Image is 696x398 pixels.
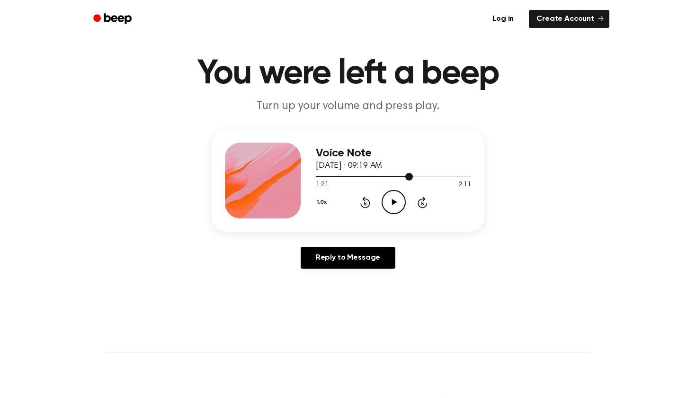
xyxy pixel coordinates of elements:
span: [DATE] · 09:19 AM [316,162,382,170]
span: 2:11 [459,180,471,190]
p: Turn up your volume and press play. [166,99,530,114]
a: Create Account [529,10,609,28]
h3: Voice Note [316,147,471,160]
a: Log in [483,8,523,30]
a: Beep [87,10,140,28]
button: 1.0x [316,194,330,210]
span: 1:21 [316,180,328,190]
a: Reply to Message [301,247,395,269]
h1: You were left a beep [106,57,590,91]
